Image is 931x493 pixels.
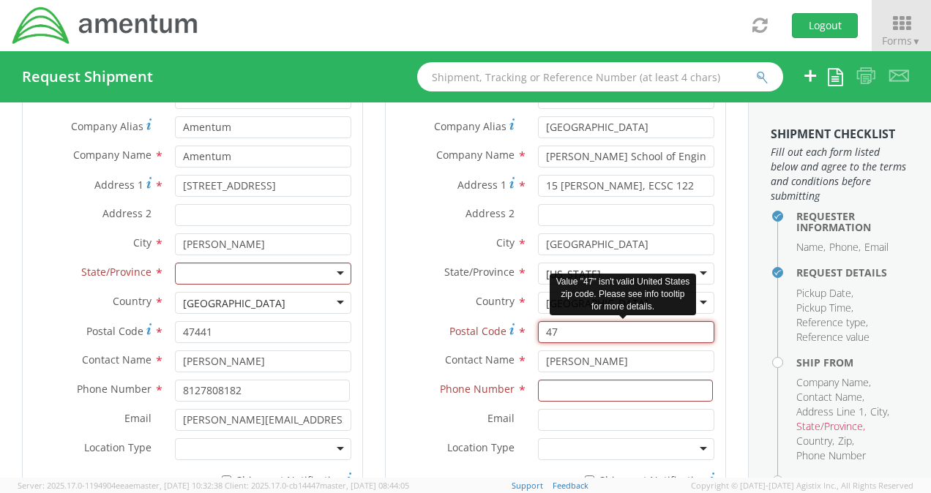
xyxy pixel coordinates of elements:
span: Location Type [447,440,515,454]
li: Zip [838,434,854,448]
span: Client: 2025.17.0-cb14447 [225,480,409,491]
li: Reference value [796,330,870,345]
li: Phone [829,240,861,255]
input: Shipment, Tracking or Reference Number (at least 4 chars) [417,62,783,91]
span: Location [465,90,506,104]
span: Address 2 [102,206,152,220]
span: Company Alias [71,119,143,133]
span: Location [102,90,143,104]
span: Company Name [73,148,152,162]
span: Forms [882,34,921,48]
span: Phone Number [440,382,515,396]
li: Phone Number [796,448,866,463]
a: Feedback [553,480,588,491]
h4: Request Details [796,267,909,278]
li: Country [796,434,834,448]
div: [GEOGRAPHIC_DATA] [546,296,648,311]
h4: Request Shipment [22,69,153,85]
span: Address 1 [457,178,506,192]
input: Shipment Notification [585,475,594,485]
li: Name [796,240,826,255]
span: master, [DATE] 10:32:38 [133,480,223,491]
button: Logout [792,13,858,38]
li: Pickup Date [796,286,853,301]
span: ▼ [912,35,921,48]
span: Address 2 [465,206,515,220]
span: Company Alias [434,119,506,133]
li: Pickup Time [796,301,853,315]
span: Contact Name [445,353,515,366]
li: Reference type [796,315,868,330]
h3: Shipment Checklist [771,128,909,141]
span: Country [113,294,152,308]
h4: Ship To [796,475,909,486]
h4: Ship From [796,357,909,368]
span: Address 1 [94,178,143,192]
span: Fill out each form listed below and agree to the terms and conditions before submitting [771,145,909,203]
span: State/Province [444,265,515,279]
span: Server: 2025.17.0-1194904eeae [18,480,223,491]
span: Email [124,411,152,425]
span: Postal Code [449,324,506,338]
li: City [870,404,889,419]
span: State/Province [81,265,152,279]
li: Email [864,240,889,255]
div: [GEOGRAPHIC_DATA] [183,296,285,311]
li: Contact Name [796,390,864,404]
li: State/Province [796,419,865,434]
span: master, [DATE] 08:44:05 [320,480,409,491]
h4: Requester Information [796,211,909,233]
span: Postal Code [86,324,143,338]
label: Shipment Notification [175,470,351,488]
span: Country [476,294,515,308]
label: Shipment Notification [538,470,714,488]
li: Company Name [796,375,871,390]
div: Value "47" isn't valid United States zip code. Please see info tooltip for more details. [550,274,696,315]
div: [US_STATE] [546,267,601,282]
li: Address Line 1 [796,404,867,419]
span: Phone Number [77,382,152,396]
a: Support [512,480,543,491]
input: Shipment Notification [222,475,231,485]
span: City [496,236,515,249]
span: Location Type [84,440,152,454]
span: Company Name [436,148,515,162]
img: dyn-intl-logo-049831509241104b2a82.png [11,5,200,46]
span: Copyright © [DATE]-[DATE] Agistix Inc., All Rights Reserved [691,480,913,492]
span: Contact Name [82,353,152,366]
span: Email [487,411,515,425]
span: City [133,236,152,249]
